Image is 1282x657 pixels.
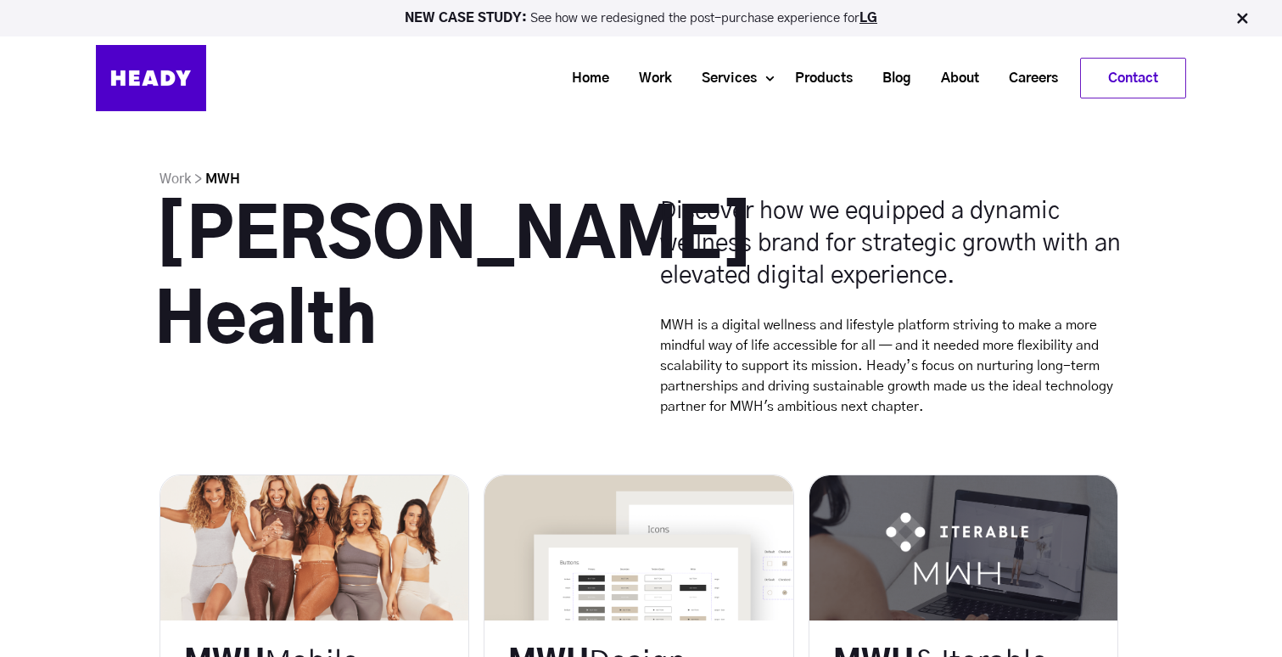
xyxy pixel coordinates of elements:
[861,63,920,94] a: Blog
[223,58,1186,98] div: Navigation Menu
[1081,59,1185,98] a: Contact
[205,166,240,192] li: MWH
[680,63,765,94] a: Services
[920,63,988,94] a: About
[96,45,206,111] img: Heady_Logo_Web-01 (1)
[551,63,618,94] a: Home
[988,63,1066,94] a: Careers
[154,195,622,365] h1: [PERSON_NAME] Health
[160,172,202,186] a: Work >
[774,63,861,94] a: Products
[660,195,1128,292] h4: Discover how we equipped a dynamic wellness brand for strategic growth with an elevated digital e...
[660,315,1128,417] p: MWH is a digital wellness and lifestyle platform striving to make a more mindful way of life acce...
[1234,10,1251,27] img: Close Bar
[405,12,530,25] strong: NEW CASE STUDY:
[8,12,1274,25] p: See how we redesigned the post-purchase experience for
[618,63,680,94] a: Work
[859,12,877,25] a: LG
